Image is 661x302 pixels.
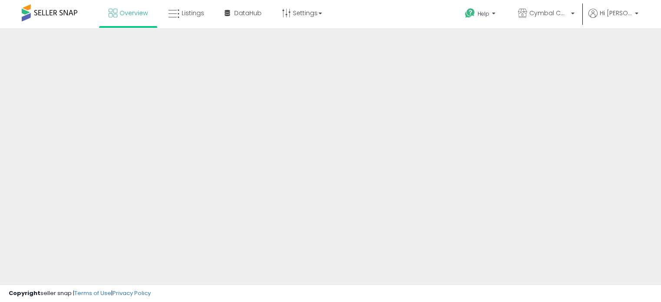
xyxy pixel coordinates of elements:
span: Help [478,10,489,17]
span: Cymbal Communications [529,9,568,17]
a: Terms of Use [74,289,111,297]
a: Hi [PERSON_NAME] [588,9,638,28]
span: Listings [182,9,204,17]
a: Help [458,1,504,28]
span: Overview [120,9,148,17]
span: DataHub [234,9,262,17]
div: seller snap | | [9,289,151,298]
span: Hi [PERSON_NAME] [600,9,632,17]
strong: Copyright [9,289,40,297]
i: Get Help [465,8,475,19]
a: Privacy Policy [113,289,151,297]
